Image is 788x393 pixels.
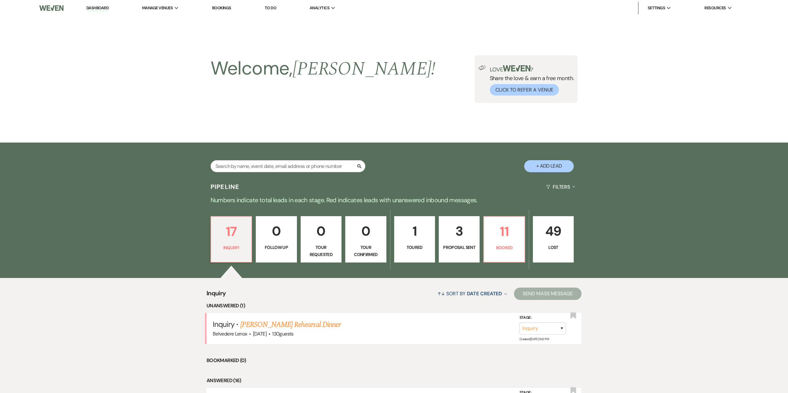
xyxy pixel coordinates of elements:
[544,179,577,195] button: Filters
[212,5,231,11] a: Bookings
[483,216,525,263] a: 11Booked
[478,65,486,70] img: loud-speaker-illustration.svg
[86,5,109,11] a: Dashboard
[514,288,581,300] button: Send Mass Message
[486,65,574,96] div: Share the love & earn a free month.
[467,290,502,297] span: Date Created
[215,244,248,251] p: Inquiry
[293,55,436,83] span: [PERSON_NAME] !
[213,319,234,329] span: Inquiry
[438,290,445,297] span: ↑↓
[394,216,435,263] a: 1Toured
[215,221,248,242] p: 17
[533,216,574,263] a: 49Lost
[648,5,665,11] span: Settings
[349,221,382,241] p: 0
[305,244,337,258] p: Tour Requested
[524,160,574,172] button: + Add Lead
[265,5,276,11] a: To Do
[490,84,559,96] button: Click to Refer a Venue
[207,357,581,365] li: Bookmarked (0)
[443,244,476,251] p: Proposal Sent
[349,244,382,258] p: Tour Confirmed
[211,55,436,82] h2: Welcome,
[171,195,617,205] p: Numbers indicate total leads in each stage. Red indicates leads with unanswered inbound messages.
[537,221,570,241] p: 49
[207,302,581,310] li: Unanswered (1)
[398,244,431,251] p: Toured
[537,244,570,251] p: Lost
[240,319,341,330] a: [PERSON_NAME] Rehearsal Dinner
[207,288,226,302] span: Inquiry
[490,65,574,72] p: Love ?
[488,244,520,251] p: Booked
[260,221,293,241] p: 0
[260,244,293,251] p: Follow Up
[488,221,520,242] p: 11
[213,331,247,337] span: Belvedere Lenox
[439,216,480,263] a: 3Proposal Sent
[207,377,581,385] li: Answered (16)
[520,337,549,341] span: Created: [DATE] 6:12 PM
[435,285,509,302] button: Sort By Date Created
[305,221,337,241] p: 0
[704,5,726,11] span: Resources
[211,160,365,172] input: Search by name, event date, email address or phone number
[345,216,386,263] a: 0Tour Confirmed
[39,2,63,15] img: Weven Logo
[256,216,297,263] a: 0Follow Up
[142,5,173,11] span: Manage Venues
[503,65,530,71] img: weven-logo-green.svg
[272,331,293,337] span: 130 guests
[253,331,267,337] span: [DATE]
[211,182,240,191] h3: Pipeline
[310,5,329,11] span: Analytics
[211,216,252,263] a: 17Inquiry
[443,221,476,241] p: 3
[398,221,431,241] p: 1
[520,314,566,321] label: Stage:
[301,216,342,263] a: 0Tour Requested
